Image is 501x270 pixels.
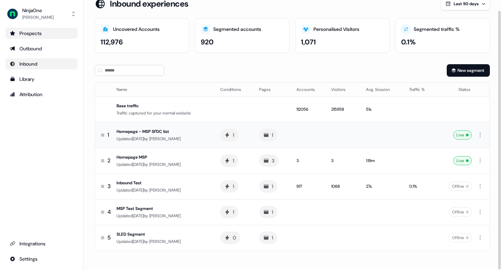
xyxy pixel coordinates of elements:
th: Name [114,83,215,96]
button: 1 [220,129,238,141]
th: Avg. Session [360,83,403,96]
div: Integrations [10,240,73,247]
div: Personalised Visitors [313,26,359,33]
button: 1 [220,206,238,218]
div: 1 [233,209,234,216]
div: 112,976 [101,37,123,47]
div: 0.1% [401,37,416,47]
div: 917 [296,183,320,190]
div: 112056 [296,106,320,113]
div: Updated [DATE] by [117,187,209,194]
div: 920 [201,37,214,47]
div: 27s [366,183,398,190]
div: SLED Segment [117,231,209,238]
div: Updated [DATE] by [117,212,209,219]
div: 1 [272,132,273,138]
div: Updated [DATE] by [117,135,209,142]
div: Traffic captured for your normal website [117,110,209,117]
div: Inbound [10,60,73,67]
span: Last 90 days [454,1,479,7]
div: Offline [449,233,472,242]
div: Prospects [10,30,73,37]
div: MSP Test Segment [117,205,209,212]
button: 1 [259,180,277,193]
a: Go to Inbound [6,58,78,69]
a: Go to attribution [6,89,78,100]
a: Go to integrations [6,253,78,264]
div: Offline [449,208,472,217]
a: Go to templates [6,74,78,85]
div: 1 [233,157,234,164]
div: 0.1% [409,183,431,190]
button: NinjaOne[PERSON_NAME] [6,6,78,22]
div: Live [453,156,472,165]
div: 1,071 [301,37,316,47]
div: Homepage MSP [117,154,209,161]
div: Inbound Test [117,179,209,186]
div: Uncovered Accounts [113,26,160,33]
th: Traffic % [404,83,436,96]
a: Go to prospects [6,28,78,39]
div: 1 [272,209,273,216]
span: [PERSON_NAME] [149,187,181,193]
div: Settings [10,255,73,262]
span: 2 [108,157,111,164]
button: 1 [259,129,277,141]
th: Accounts [291,83,326,96]
div: Segmented traffic % [414,26,460,33]
div: 3 [296,157,320,164]
div: 215958 [331,106,355,113]
div: 0 [233,234,236,241]
div: 1 [272,183,273,190]
button: 1 [220,180,238,193]
span: [PERSON_NAME] [149,239,181,244]
th: Pages [254,83,291,96]
span: [PERSON_NAME] [149,213,181,219]
div: Base traffic [117,102,209,109]
button: 3 [259,154,279,167]
button: 1 [220,154,238,167]
span: [PERSON_NAME] [149,136,181,142]
div: Attribution [10,91,73,98]
div: 1068 [331,183,355,190]
button: New segment [447,64,490,77]
div: 51s [366,106,398,113]
div: 1 [233,132,234,138]
span: [PERSON_NAME] [149,162,181,167]
div: 3 [331,157,355,164]
div: 1 [272,234,273,241]
span: 1 [108,131,109,139]
div: Homepage - MSP SFDC list [117,128,209,135]
div: Offline [449,182,472,191]
th: Visitors [326,83,360,96]
div: 1 [233,183,234,190]
div: NinjaOne [22,7,54,14]
div: Outbound [10,45,73,52]
button: 1 [259,231,277,244]
a: Go to integrations [6,238,78,249]
div: Segmented accounts [213,26,261,33]
div: [PERSON_NAME] [22,14,54,21]
a: Go to outbound experience [6,43,78,54]
span: 4 [108,208,111,216]
div: Updated [DATE] by [117,238,209,245]
div: 3 [272,157,275,164]
th: Conditions [215,83,254,96]
button: 1 [259,206,277,218]
div: Live [453,130,472,140]
div: Updated [DATE] by [117,161,209,168]
div: Status [442,86,470,93]
div: Library [10,76,73,83]
span: 3 [108,183,111,190]
span: 5 [108,234,111,242]
div: 1:19m [366,157,398,164]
